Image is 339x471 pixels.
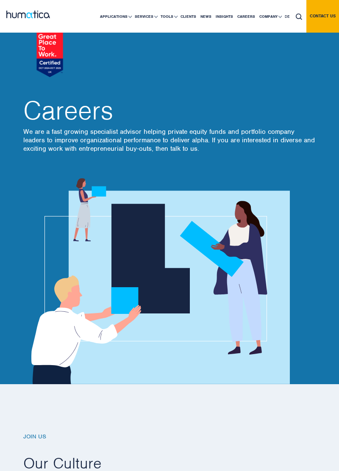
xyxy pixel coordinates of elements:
[23,433,316,441] h6: Join us
[6,11,50,18] img: logo
[198,0,214,33] a: News
[23,98,316,123] h2: Careers
[285,14,289,19] span: DE
[23,127,316,153] p: We are a fast growing specialist advisor helping private equity funds and portfolio company leade...
[133,0,158,33] a: Services
[214,0,235,33] a: Insights
[296,14,302,20] img: search_icon
[235,0,257,33] a: Careers
[158,0,178,33] a: Tools
[283,0,292,33] a: DE
[98,0,133,33] a: Applications
[178,0,198,33] a: Clients
[23,178,290,384] img: about_banner1
[257,0,283,33] a: Company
